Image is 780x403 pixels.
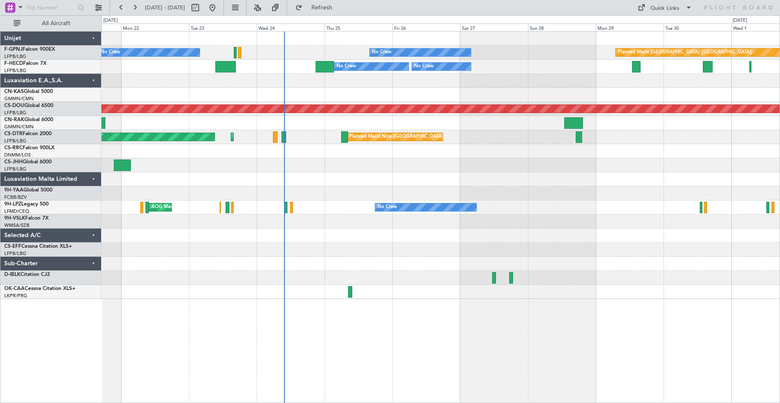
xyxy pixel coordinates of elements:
[4,188,23,193] span: 9H-YAA
[4,124,34,130] a: GMMN/CMN
[349,130,444,143] div: Planned Maint Nice ([GEOGRAPHIC_DATA])
[101,46,120,59] div: No Crew
[4,216,49,221] a: 9H-VSLKFalcon 7X
[4,61,23,66] span: F-HECD
[4,138,26,144] a: LFPB/LBG
[4,53,26,60] a: LFPB/LBG
[4,216,25,221] span: 9H-VSLK
[4,61,46,66] a: F-HECDFalcon 7X
[4,117,24,122] span: CN-RAK
[4,103,53,108] a: CS-DOUGlobal 6500
[4,244,72,249] a: CS-EFFCessna Citation XLS+
[733,17,747,24] div: [DATE]
[4,286,25,291] span: OK-CAA
[618,46,752,59] div: Planned Maint [GEOGRAPHIC_DATA] ([GEOGRAPHIC_DATA])
[4,145,23,151] span: CS-RRC
[4,293,27,299] a: LKPR/PRG
[392,23,460,31] div: Fri 26
[257,23,325,31] div: Wed 24
[9,17,93,30] button: All Aircraft
[291,1,342,14] button: Refresh
[4,272,20,277] span: D-IBLK
[4,145,55,151] a: CS-RRCFalcon 900LX
[22,20,90,26] span: All Aircraft
[325,23,392,31] div: Thu 25
[145,4,185,12] span: [DATE] - [DATE]
[151,201,220,214] div: AOG Maint Cannes (Mandelieu)
[4,131,52,136] a: CS-DTRFalcon 2000
[4,166,26,172] a: LFPB/LBG
[189,23,257,31] div: Tue 23
[4,272,50,277] a: D-IBLKCitation CJ2
[4,103,24,108] span: CS-DOU
[633,1,696,14] button: Quick Links
[4,47,55,52] a: F-GPNJFalcon 900EX
[377,201,397,214] div: No Crew
[4,152,31,158] a: DNMM/LOS
[4,67,26,74] a: LFPB/LBG
[4,131,23,136] span: CS-DTR
[4,202,49,207] a: 9H-LPZLegacy 500
[4,222,29,229] a: WMSA/SZB
[103,17,118,24] div: [DATE]
[650,4,679,13] div: Quick Links
[664,23,731,31] div: Tue 30
[304,5,340,11] span: Refresh
[336,60,356,73] div: No Crew
[233,130,277,143] div: Planned Maint Sofia
[372,46,391,59] div: No Crew
[4,244,21,249] span: CS-EFF
[4,89,24,94] span: CN-KAS
[4,194,27,200] a: FCBB/BZV
[4,202,21,207] span: 9H-LPZ
[121,23,189,31] div: Mon 22
[4,47,23,52] span: F-GPNJ
[414,60,434,73] div: No Crew
[4,159,52,165] a: CS-JHHGlobal 6000
[4,208,29,215] a: LFMD/CEQ
[596,23,664,31] div: Mon 29
[4,188,52,193] a: 9H-YAAGlobal 5000
[528,23,596,31] div: Sun 28
[4,159,23,165] span: CS-JHH
[460,23,528,31] div: Sat 27
[4,286,75,291] a: OK-CAACessna Citation XLS+
[4,250,26,257] a: LFPB/LBG
[4,96,34,102] a: GMMN/CMN
[4,117,53,122] a: CN-RAKGlobal 6000
[4,110,26,116] a: LFPB/LBG
[26,1,75,14] input: Trip Number
[4,89,53,94] a: CN-KASGlobal 5000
